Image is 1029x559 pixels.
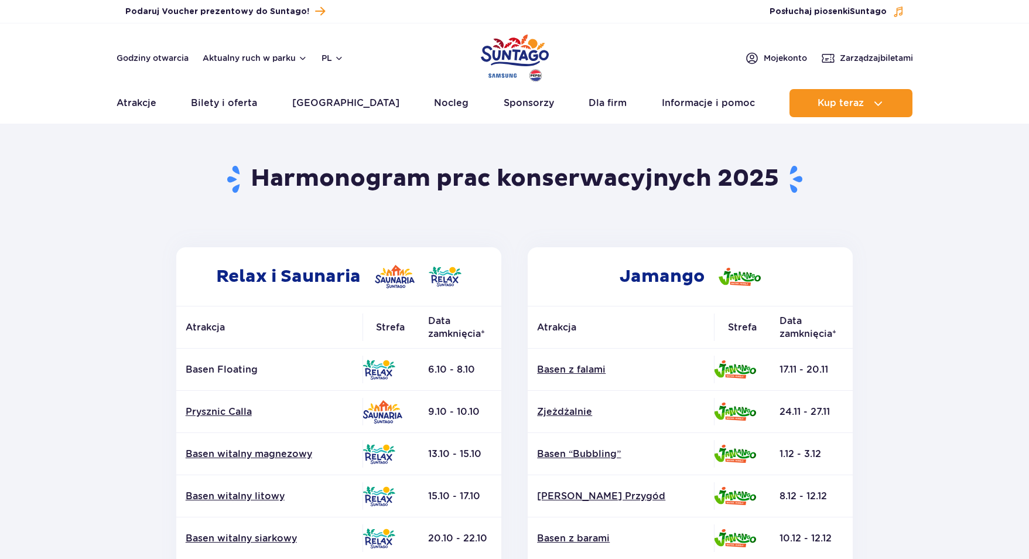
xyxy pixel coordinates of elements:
[714,445,756,463] img: Jamango
[481,29,549,83] a: Park of Poland
[363,360,395,380] img: Relax
[186,405,353,418] a: Prysznic Calla
[745,51,807,65] a: Mojekonto
[117,89,156,117] a: Atrakcje
[770,6,887,18] span: Posłuchaj piosenki
[528,247,853,306] h2: Jamango
[363,306,419,349] th: Strefa
[770,6,904,18] button: Posłuchaj piosenkiSuntago
[770,306,853,349] th: Data zamknięcia*
[419,349,501,391] td: 6.10 - 8.10
[662,89,755,117] a: Informacje i pomoc
[719,268,761,286] img: Jamango
[186,448,353,461] a: Basen witalny magnezowy
[770,349,853,391] td: 17.11 - 20.11
[322,52,344,64] button: pl
[537,363,705,376] a: Basen z falami
[770,391,853,433] td: 24.11 - 27.11
[419,475,501,517] td: 15.10 - 17.10
[363,444,395,464] img: Relax
[419,306,501,349] th: Data zamknięcia*
[714,487,756,505] img: Jamango
[714,403,756,421] img: Jamango
[537,448,705,461] a: Basen “Bubbling”
[528,306,714,349] th: Atrakcja
[840,52,913,64] span: Zarządzaj biletami
[537,405,705,418] a: Zjeżdżalnie
[375,265,415,288] img: Saunaria
[186,490,353,503] a: Basen witalny litowy
[292,89,399,117] a: [GEOGRAPHIC_DATA]
[203,53,307,63] button: Aktualny ruch w parku
[764,52,807,64] span: Moje konto
[186,532,353,545] a: Basen witalny siarkowy
[818,98,864,108] span: Kup teraz
[770,475,853,517] td: 8.12 - 12.12
[770,433,853,475] td: 1.12 - 3.12
[850,8,887,16] span: Suntago
[714,529,756,547] img: Jamango
[789,89,912,117] button: Kup teraz
[176,306,363,349] th: Atrakcja
[419,391,501,433] td: 9.10 - 10.10
[186,363,353,376] p: Basen Floating
[714,306,770,349] th: Strefa
[419,433,501,475] td: 13.10 - 15.10
[589,89,627,117] a: Dla firm
[125,4,325,19] a: Podaruj Voucher prezentowy do Suntago!
[117,52,189,64] a: Godziny otwarcia
[504,89,554,117] a: Sponsorzy
[537,532,705,545] a: Basen z barami
[125,6,309,18] span: Podaruj Voucher prezentowy do Suntago!
[821,51,913,65] a: Zarządzajbiletami
[714,360,756,379] img: Jamango
[363,529,395,548] img: Relax
[172,164,857,195] h1: Harmonogram prac konserwacyjnych 2025
[434,89,469,117] a: Nocleg
[429,267,461,287] img: Relax
[537,490,705,503] a: [PERSON_NAME] Przygód
[176,247,501,306] h2: Relax i Saunaria
[363,400,402,424] img: Saunaria
[191,89,257,117] a: Bilety i oferta
[363,486,395,506] img: Relax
